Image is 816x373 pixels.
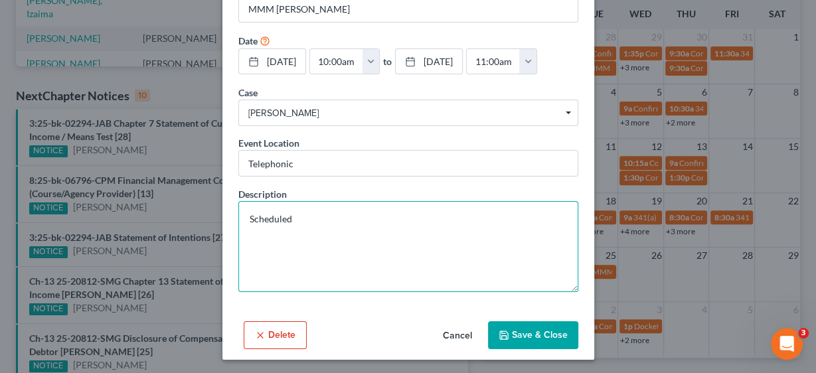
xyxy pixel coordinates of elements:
button: Delete [244,321,307,349]
a: [DATE] [396,49,462,74]
input: -- : -- [310,49,363,74]
label: to [383,54,392,68]
a: [DATE] [239,49,305,74]
iframe: Intercom live chat [771,328,803,360]
button: Save & Close [488,321,578,349]
span: 3 [798,328,809,338]
label: Description [238,187,287,201]
label: Case [238,86,258,100]
button: Cancel [432,323,483,349]
span: Select box activate [238,100,578,126]
input: -- : -- [467,49,520,74]
label: Date [238,34,258,48]
span: [PERSON_NAME] [248,106,568,120]
input: Enter location... [239,151,578,176]
label: Event Location [238,136,299,150]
